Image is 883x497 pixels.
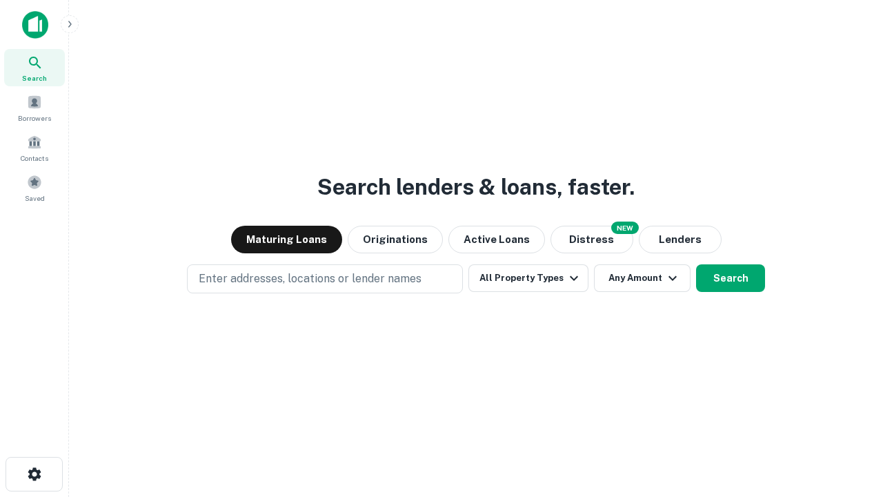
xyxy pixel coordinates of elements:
[611,222,639,234] div: NEW
[814,387,883,453] iframe: Chat Widget
[468,264,588,292] button: All Property Types
[448,226,545,253] button: Active Loans
[25,193,45,204] span: Saved
[199,271,421,287] p: Enter addresses, locations or lender names
[22,11,48,39] img: capitalize-icon.png
[4,89,65,126] a: Borrowers
[550,226,633,253] button: Search distressed loans with lien and other non-mortgage details.
[21,153,48,164] span: Contacts
[18,113,51,124] span: Borrowers
[4,49,65,86] a: Search
[348,226,443,253] button: Originations
[696,264,765,292] button: Search
[187,264,463,293] button: Enter addresses, locations or lender names
[22,72,47,84] span: Search
[594,264,691,292] button: Any Amount
[4,129,65,166] a: Contacts
[317,170,635,204] h3: Search lenders & loans, faster.
[231,226,342,253] button: Maturing Loans
[4,169,65,206] a: Saved
[639,226,722,253] button: Lenders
